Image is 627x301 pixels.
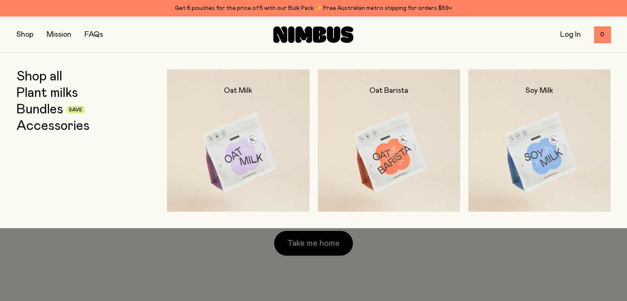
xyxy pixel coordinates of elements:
[16,86,78,101] a: Plant milks
[16,3,611,13] div: Get 6 pouches for the price of 5 with our Bulk Pack ✨ Free Australian metro shipping for orders $59+
[526,86,553,96] h2: Soy Milk
[167,69,309,212] a: Oat Milk
[16,69,62,84] a: Shop all
[369,86,408,96] h2: Oat Barista
[560,31,581,38] a: Log In
[594,26,611,43] button: 0
[16,119,89,134] a: Accessories
[47,31,71,38] a: Mission
[69,108,82,113] span: Save
[224,86,252,96] h2: Oat Milk
[468,69,611,212] a: Soy Milk
[85,31,103,38] a: FAQs
[16,102,63,117] a: Bundles
[318,69,460,212] a: Oat Barista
